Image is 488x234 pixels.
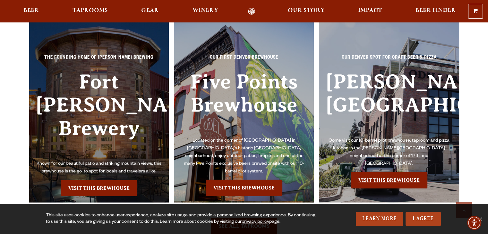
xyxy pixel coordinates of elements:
[73,8,108,13] span: Taprooms
[354,8,386,15] a: Impact
[193,8,218,13] span: Winery
[68,8,112,15] a: Taprooms
[411,8,460,15] a: Beer Finder
[206,180,282,196] a: Visit the Five Points Brewhouse
[467,216,481,230] div: Accessibility Menu
[46,213,320,225] div: This site uses cookies to enhance user experience, analyze site usage and provide a personalized ...
[351,172,427,188] a: Visit the Sloan’s Lake Brewhouse
[326,70,453,137] h3: [PERSON_NAME][GEOGRAPHIC_DATA]
[36,70,163,160] h3: Fort [PERSON_NAME] Brewery
[284,8,329,15] a: Our Story
[188,8,222,15] a: Winery
[288,8,325,13] span: Our Story
[181,54,308,66] p: Our First Denver Brewhouse
[36,54,163,66] p: The Founding Home of [PERSON_NAME] Brewing
[356,212,403,226] a: Learn More
[326,137,453,168] p: Come visit our 10-barrel pilot brewhouse, taproom and pizza kitchen in the [PERSON_NAME][GEOGRAPH...
[61,180,137,196] a: Visit the Fort Collin's Brewery & Taproom
[23,8,39,13] span: Beer
[242,220,269,225] a: privacy policy
[358,8,382,13] span: Impact
[181,70,308,137] h3: Five Points Brewhouse
[141,8,159,13] span: Gear
[326,54,453,66] p: Our Denver spot for craft beer & pizza
[406,212,441,226] a: I Agree
[240,8,264,15] a: Odell Home
[19,8,43,15] a: Beer
[456,202,472,218] a: Scroll to top
[415,8,456,13] span: Beer Finder
[181,137,308,176] p: Located on the corner of [GEOGRAPHIC_DATA] in [GEOGRAPHIC_DATA]’s historic [GEOGRAPHIC_DATA] neig...
[36,160,163,176] p: Known for our beautiful patio and striking mountain views, this brewhouse is the go-to spot for l...
[137,8,163,15] a: Gear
